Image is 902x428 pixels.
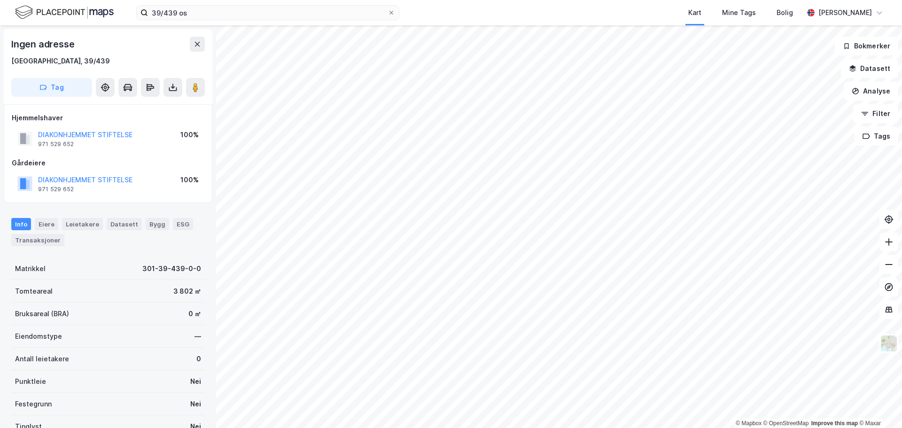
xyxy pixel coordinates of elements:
[15,376,46,387] div: Punktleie
[835,37,898,55] button: Bokmerker
[818,7,872,18] div: [PERSON_NAME]
[190,398,201,410] div: Nei
[722,7,756,18] div: Mine Tags
[15,4,114,21] img: logo.f888ab2527a4732fd821a326f86c7f29.svg
[763,420,809,427] a: OpenStreetMap
[11,78,92,97] button: Tag
[148,6,388,20] input: Søk på adresse, matrikkel, gårdeiere, leietakere eller personer
[12,112,204,124] div: Hjemmelshaver
[11,55,110,67] div: [GEOGRAPHIC_DATA], 39/439
[11,218,31,230] div: Info
[15,308,69,319] div: Bruksareal (BRA)
[777,7,793,18] div: Bolig
[15,353,69,365] div: Antall leietakere
[15,286,53,297] div: Tomteareal
[38,140,74,148] div: 971 529 652
[811,420,858,427] a: Improve this map
[142,263,201,274] div: 301-39-439-0-0
[736,420,762,427] a: Mapbox
[188,308,201,319] div: 0 ㎡
[62,218,103,230] div: Leietakere
[146,218,169,230] div: Bygg
[688,7,701,18] div: Kart
[844,82,898,101] button: Analyse
[180,174,199,186] div: 100%
[190,376,201,387] div: Nei
[855,383,902,428] iframe: Chat Widget
[11,234,64,246] div: Transaksjoner
[15,331,62,342] div: Eiendomstype
[180,129,199,140] div: 100%
[38,186,74,193] div: 971 529 652
[855,383,902,428] div: Kontrollprogram for chat
[853,104,898,123] button: Filter
[107,218,142,230] div: Datasett
[15,263,46,274] div: Matrikkel
[880,335,898,352] img: Z
[194,331,201,342] div: —
[173,218,193,230] div: ESG
[11,37,76,52] div: Ingen adresse
[35,218,58,230] div: Eiere
[855,127,898,146] button: Tags
[173,286,201,297] div: 3 802 ㎡
[841,59,898,78] button: Datasett
[196,353,201,365] div: 0
[15,398,52,410] div: Festegrunn
[12,157,204,169] div: Gårdeiere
